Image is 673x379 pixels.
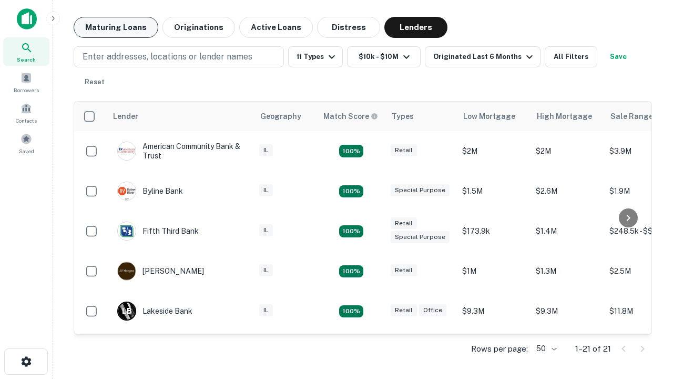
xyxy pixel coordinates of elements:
div: Special Purpose [391,184,450,196]
button: $10k - $10M [347,46,421,67]
td: $9.3M [531,291,604,331]
div: Retail [391,304,417,316]
button: Lenders [384,17,447,38]
td: $1.5M [457,171,531,211]
div: Matching Properties: 2, hasApolloMatch: undefined [339,265,363,278]
img: capitalize-icon.png [17,8,37,29]
img: picture [118,222,136,240]
div: Capitalize uses an advanced AI algorithm to match your search with the best lender. The match sco... [323,111,378,122]
div: Special Purpose [391,231,450,243]
th: Types [385,102,457,131]
p: L B [122,306,131,317]
a: Borrowers [3,68,49,96]
button: Distress [317,17,380,38]
div: Matching Properties: 2, hasApolloMatch: undefined [339,145,363,157]
td: $7M [531,331,604,371]
p: Enter addresses, locations or lender names [83,51,252,63]
div: Matching Properties: 2, hasApolloMatch: undefined [339,225,363,238]
img: picture [118,262,136,280]
iframe: Chat Widget [620,261,673,312]
div: American Community Bank & Trust [117,142,243,161]
td: $2M [457,131,531,171]
div: Originated Last 6 Months [433,51,536,63]
td: $173.9k [457,211,531,251]
div: Office [419,304,446,316]
div: IL [259,304,273,316]
td: $1.3M [531,251,604,291]
div: [PERSON_NAME] [117,262,204,281]
a: Search [3,37,49,66]
div: Lender [113,110,138,123]
td: $1M [457,251,531,291]
button: Originated Last 6 Months [425,46,541,67]
img: picture [118,142,136,160]
th: High Mortgage [531,102,604,131]
button: Active Loans [239,17,313,38]
th: Low Mortgage [457,102,531,131]
button: Maturing Loans [74,17,158,38]
div: 50 [532,341,558,356]
td: $2M [531,131,604,171]
span: Borrowers [14,86,39,94]
th: Lender [107,102,254,131]
div: Low Mortgage [463,110,515,123]
td: $1.4M [531,211,604,251]
td: $9.3M [457,291,531,331]
div: IL [259,184,273,196]
span: Saved [19,147,34,155]
div: Types [392,110,414,123]
td: $2.6M [531,171,604,211]
div: Byline Bank [117,182,183,201]
td: $2.7M [457,331,531,371]
span: Contacts [16,116,37,125]
button: Save your search to get updates of matches that match your search criteria. [601,46,635,67]
div: High Mortgage [537,110,592,123]
button: Originations [162,17,235,38]
p: 1–21 of 21 [575,343,611,355]
h6: Match Score [323,111,376,122]
button: Reset [78,72,111,93]
div: Sale Range [610,110,653,123]
div: Retail [391,144,417,156]
div: Fifth Third Bank [117,222,199,241]
div: Retail [391,217,417,230]
button: Enter addresses, locations or lender names [74,46,284,67]
p: Rows per page: [471,343,528,355]
th: Capitalize uses an advanced AI algorithm to match your search with the best lender. The match sco... [317,102,385,131]
div: IL [259,264,273,276]
div: IL [259,144,273,156]
img: picture [118,182,136,200]
div: Geography [260,110,301,123]
div: Lakeside Bank [117,302,192,321]
a: Contacts [3,98,49,127]
span: Search [17,55,36,64]
th: Geography [254,102,317,131]
button: 11 Types [288,46,343,67]
button: All Filters [545,46,597,67]
a: Saved [3,129,49,157]
div: Retail [391,264,417,276]
div: Matching Properties: 3, hasApolloMatch: undefined [339,185,363,198]
div: Matching Properties: 3, hasApolloMatch: undefined [339,305,363,318]
div: IL [259,224,273,236]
